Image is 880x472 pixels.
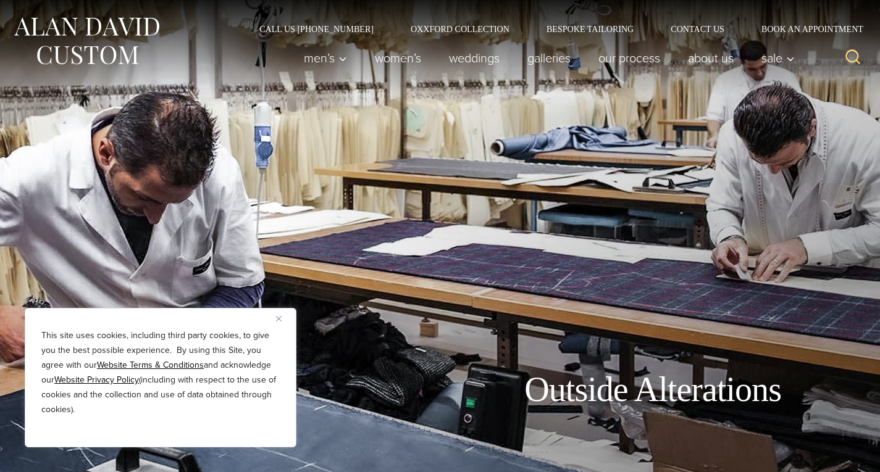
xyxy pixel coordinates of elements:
[652,25,743,33] a: Contact Us
[97,358,204,371] a: Website Terms & Conditions
[435,46,514,70] a: weddings
[276,311,291,326] button: Close
[838,43,868,73] button: View Search Form
[12,14,161,68] img: Alan David Custom
[290,46,802,70] nav: Primary Navigation
[514,46,585,70] a: Galleries
[761,52,795,64] span: Sale
[524,369,781,410] h1: Outside Alterations
[392,25,528,33] a: Oxxford Collection
[241,25,868,33] nav: Secondary Navigation
[54,373,139,386] a: Website Privacy Policy
[528,25,652,33] a: Bespoke Tailoring
[41,328,280,417] p: This site uses cookies, including third party cookies, to give you the best possible experience. ...
[276,316,282,321] img: Close
[743,25,868,33] a: Book an Appointment
[585,46,674,70] a: Our Process
[241,25,392,33] a: Call Us [PHONE_NUMBER]
[304,52,347,64] span: Men’s
[361,46,435,70] a: Women’s
[674,46,748,70] a: About Us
